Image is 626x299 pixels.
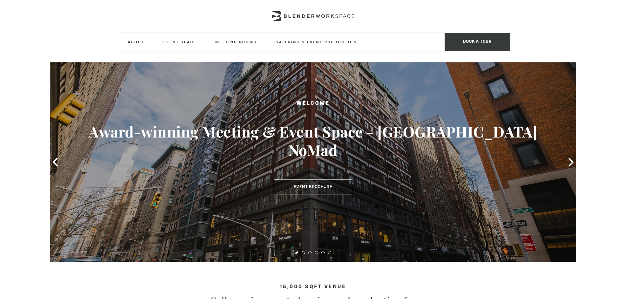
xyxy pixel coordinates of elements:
[158,33,202,51] a: Event Space
[116,284,510,290] h4: 15,000 sqft venue
[77,99,550,108] h2: Welcome
[445,33,510,51] span: Book a tour
[270,33,362,51] a: Catering & Event Production
[123,33,150,51] a: About
[77,122,550,159] h3: Award-winning Meeting & Event Space - [GEOGRAPHIC_DATA] NoMad
[210,33,262,51] a: Meeting Rooms
[274,179,352,194] a: Event Brochure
